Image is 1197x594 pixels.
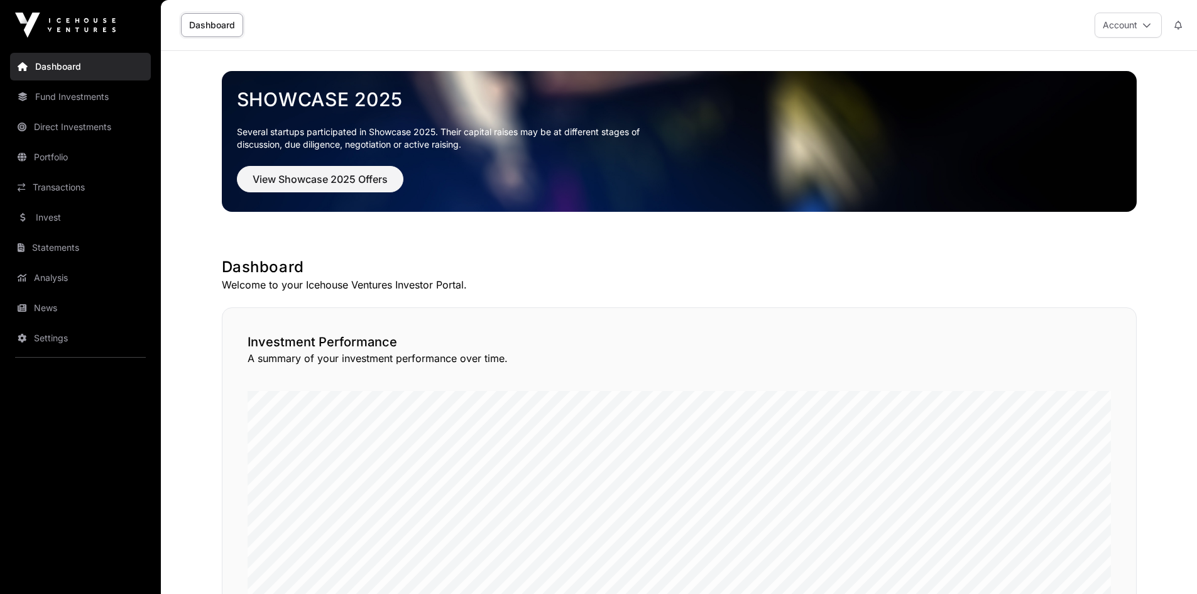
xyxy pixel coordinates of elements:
a: Showcase 2025 [237,88,1122,111]
a: Portfolio [10,143,151,171]
p: Welcome to your Icehouse Ventures Investor Portal. [222,277,1137,292]
span: View Showcase 2025 Offers [253,172,388,187]
button: Account [1095,13,1162,38]
a: Dashboard [181,13,243,37]
a: Fund Investments [10,83,151,111]
iframe: Chat Widget [1134,534,1197,594]
a: Invest [10,204,151,231]
a: View Showcase 2025 Offers [237,179,403,191]
a: Direct Investments [10,113,151,141]
img: Showcase 2025 [222,71,1137,212]
a: Transactions [10,173,151,201]
h2: Investment Performance [248,333,1111,351]
img: Icehouse Ventures Logo [15,13,116,38]
a: Settings [10,324,151,352]
p: Several startups participated in Showcase 2025. Their capital raises may be at different stages o... [237,126,659,151]
a: News [10,294,151,322]
a: Analysis [10,264,151,292]
a: Statements [10,234,151,261]
a: Dashboard [10,53,151,80]
h1: Dashboard [222,257,1137,277]
p: A summary of your investment performance over time. [248,351,1111,366]
button: View Showcase 2025 Offers [237,166,403,192]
